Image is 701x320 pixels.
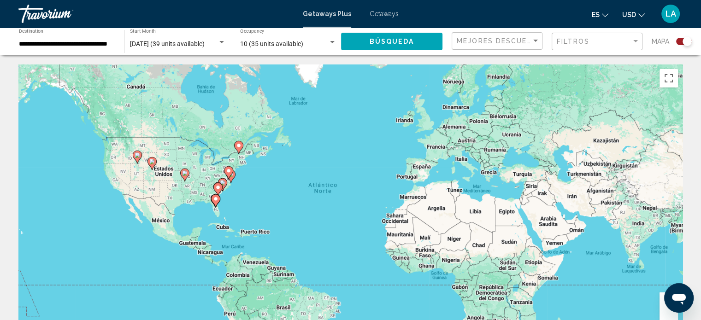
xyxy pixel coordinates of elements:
span: Búsqueda [370,38,414,46]
span: es [592,11,600,18]
button: Ampliar [660,292,678,311]
span: USD [622,11,636,18]
span: LA [666,9,676,18]
span: 10 (35 units available) [240,40,303,47]
span: [DATE] (39 units available) [130,40,205,47]
span: Mapa [652,35,669,48]
a: Getaways [370,10,399,17]
a: Travorium [18,5,294,23]
mat-select: Sort by [457,37,540,45]
span: Mejores descuentos [457,37,549,45]
button: Filter [552,32,642,51]
button: Change currency [622,8,645,21]
button: Cambiar a la vista en pantalla completa [660,69,678,87]
a: Getaways Plus [303,10,351,17]
button: Búsqueda [341,33,442,50]
iframe: Botón para iniciar la ventana de mensajería [664,283,694,313]
span: Filtros [557,38,589,45]
button: User Menu [659,4,683,23]
button: Change language [592,8,608,21]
